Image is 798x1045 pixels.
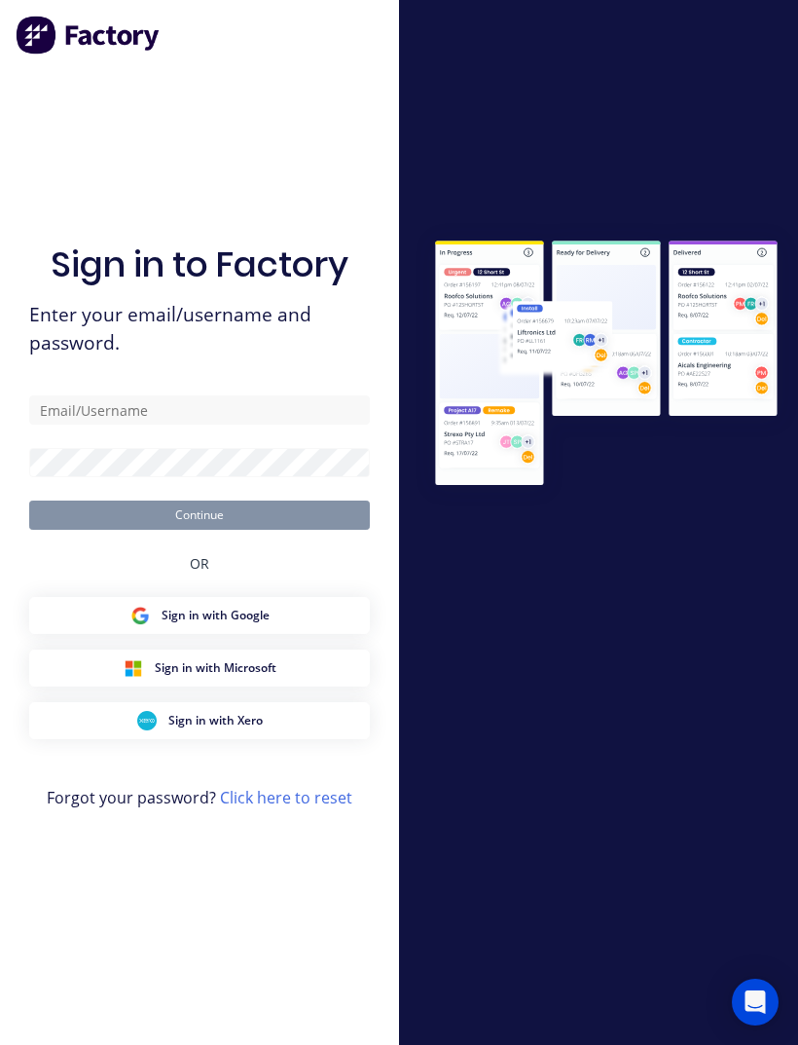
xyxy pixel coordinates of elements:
[415,222,798,508] img: Sign in
[29,702,370,739] button: Xero Sign inSign in with Xero
[47,786,352,809] span: Forgot your password?
[168,712,263,729] span: Sign in with Xero
[124,658,143,678] img: Microsoft Sign in
[29,501,370,530] button: Continue
[137,711,157,730] img: Xero Sign in
[29,301,370,357] span: Enter your email/username and password.
[29,597,370,634] button: Google Sign inSign in with Google
[220,787,352,808] a: Click here to reset
[16,16,162,55] img: Factory
[162,607,270,624] span: Sign in with Google
[29,650,370,687] button: Microsoft Sign inSign in with Microsoft
[130,606,150,625] img: Google Sign in
[29,395,370,425] input: Email/Username
[155,659,276,677] span: Sign in with Microsoft
[190,530,209,597] div: OR
[51,243,348,285] h1: Sign in to Factory
[732,979,779,1026] div: Open Intercom Messenger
